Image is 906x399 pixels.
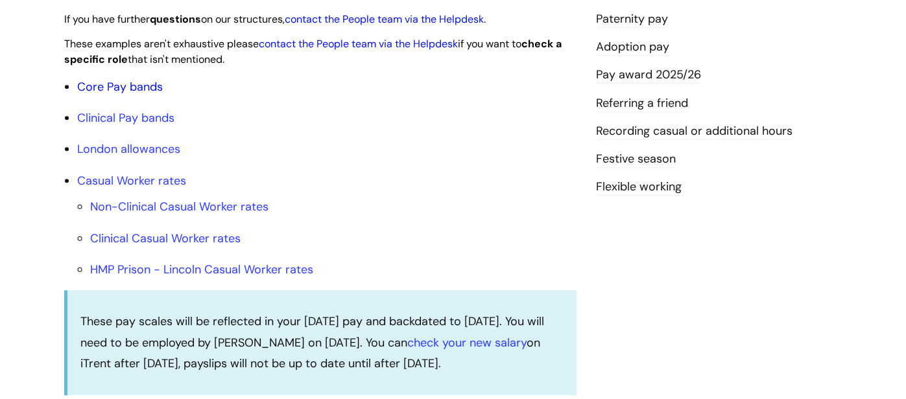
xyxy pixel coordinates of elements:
[77,79,163,95] a: Core Pay bands
[259,37,458,51] a: contact the People team via the Helpdesk
[90,262,313,277] a: HMP Prison - Lincoln Casual Worker rates
[64,12,486,26] span: If you have further on our structures, .
[596,179,682,196] a: Flexible working
[596,95,688,112] a: Referring a friend
[596,67,701,84] a: Pay award 2025/26
[90,231,241,246] a: Clinical Casual Worker rates
[150,12,201,26] strong: questions
[596,11,668,28] a: Paternity pay
[596,39,669,56] a: Adoption pay
[77,173,186,188] a: Casual Worker rates
[80,311,564,374] p: These pay scales will be reflected in your [DATE] pay and backdated to [DATE]. You will need to b...
[77,141,180,157] a: London allowances
[77,110,174,126] a: Clinical Pay bands
[596,123,793,140] a: Recording casual or additional hours
[596,151,676,168] a: Festive season
[285,12,484,26] a: contact the People team via the Helpdesk
[407,335,527,350] a: check your new salary
[90,199,268,214] a: Non-Clinical Casual Worker rates
[64,37,562,67] span: These examples aren't exhaustive please if you want to that isn't mentioned.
